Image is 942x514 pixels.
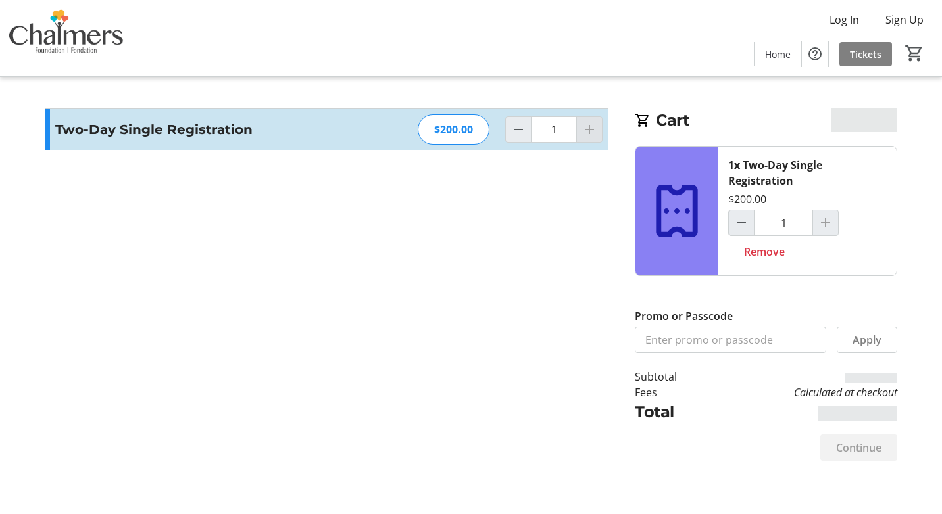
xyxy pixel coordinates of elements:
[819,9,870,30] button: Log In
[831,108,898,132] span: CA$0.00
[506,117,531,142] button: Decrement by one
[729,210,754,235] button: Decrement by one
[802,41,828,67] button: Help
[635,400,711,424] td: Total
[875,9,934,30] button: Sign Up
[885,12,924,28] span: Sign Up
[765,47,791,61] span: Home
[635,308,733,324] label: Promo or Passcode
[728,157,886,189] div: 1x Two-Day Single Registration
[728,191,766,207] div: $200.00
[744,244,785,260] span: Remove
[55,120,343,139] h3: Two-Day Single Registration
[8,5,125,71] img: Chalmers Foundation's Logo
[418,114,489,145] div: $200.00
[755,42,801,66] a: Home
[635,108,897,135] h2: Cart
[531,116,577,143] input: Two-Day Single Registration Quantity
[728,239,801,265] button: Remove
[830,12,859,28] span: Log In
[850,47,881,61] span: Tickets
[903,41,926,65] button: Cart
[635,385,711,400] td: Fees
[754,210,813,236] input: Two-Day Single Registration Quantity
[635,369,711,385] td: Subtotal
[635,327,826,353] input: Enter promo or passcode
[837,327,897,353] button: Apply
[853,332,881,348] span: Apply
[711,385,897,400] td: Calculated at checkout
[839,42,892,66] a: Tickets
